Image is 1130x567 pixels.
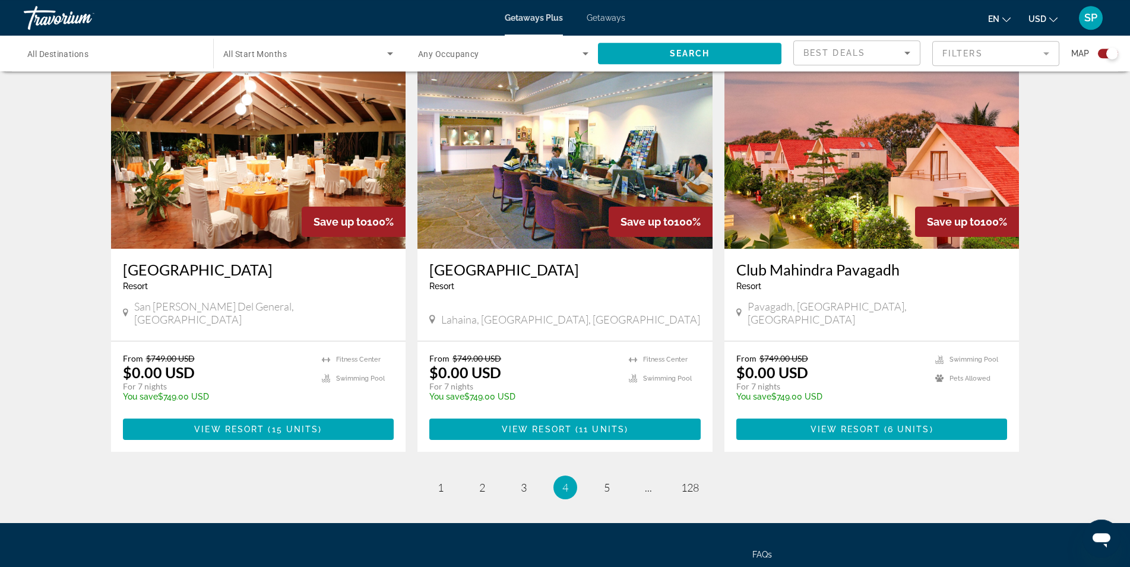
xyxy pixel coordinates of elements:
[1082,520,1120,558] iframe: Button to launch messaging window
[264,425,322,434] span: ( )
[123,419,394,440] button: View Resort(15 units)
[736,392,771,401] span: You save
[803,48,865,58] span: Best Deals
[752,550,772,559] a: FAQs
[587,13,625,23] a: Getaways
[932,40,1059,66] button: Filter
[811,425,881,434] span: View Resort
[24,2,143,33] a: Travorium
[609,207,713,237] div: 100%
[27,49,88,59] span: All Destinations
[441,313,700,326] span: Lahaina, [GEOGRAPHIC_DATA], [GEOGRAPHIC_DATA]
[429,381,617,392] p: For 7 nights
[621,216,674,228] span: Save up to
[724,59,1020,249] img: F845E01X.jpg
[134,300,394,326] span: San [PERSON_NAME] del General, [GEOGRAPHIC_DATA]
[736,419,1008,440] button: View Resort(6 units)
[417,59,713,249] img: 2788O01X.jpg
[194,425,264,434] span: View Resort
[302,207,406,237] div: 100%
[123,392,311,401] p: $749.00 USD
[604,481,610,494] span: 5
[479,481,485,494] span: 2
[736,281,761,291] span: Resort
[336,375,385,382] span: Swimming Pool
[888,425,930,434] span: 6 units
[418,49,479,59] span: Any Occupancy
[915,207,1019,237] div: 100%
[521,481,527,494] span: 3
[803,46,910,60] mat-select: Sort by
[438,481,444,494] span: 1
[429,392,617,401] p: $749.00 USD
[123,353,143,363] span: From
[146,353,195,363] span: $749.00 USD
[314,216,367,228] span: Save up to
[681,481,699,494] span: 128
[1028,14,1046,24] span: USD
[123,363,195,381] p: $0.00 USD
[123,381,311,392] p: For 7 nights
[572,425,628,434] span: ( )
[949,356,998,363] span: Swimming Pool
[111,59,406,249] img: 6341O01X.jpg
[748,300,1007,326] span: Pavagadh, [GEOGRAPHIC_DATA], [GEOGRAPHIC_DATA]
[429,363,501,381] p: $0.00 USD
[759,353,808,363] span: $749.00 USD
[670,49,710,58] span: Search
[1071,45,1089,62] span: Map
[123,261,394,278] a: [GEOGRAPHIC_DATA]
[598,43,781,64] button: Search
[643,375,692,382] span: Swimming Pool
[123,392,158,401] span: You save
[949,375,990,382] span: Pets Allowed
[223,49,287,59] span: All Start Months
[429,419,701,440] button: View Resort(11 units)
[123,281,148,291] span: Resort
[643,356,688,363] span: Fitness Center
[429,261,701,278] a: [GEOGRAPHIC_DATA]
[736,261,1008,278] a: Club Mahindra Pavagadh
[881,425,933,434] span: ( )
[272,425,319,434] span: 15 units
[736,353,757,363] span: From
[736,381,924,392] p: For 7 nights
[452,353,501,363] span: $749.00 USD
[645,481,652,494] span: ...
[336,356,381,363] span: Fitness Center
[927,216,980,228] span: Save up to
[579,425,625,434] span: 11 units
[502,425,572,434] span: View Resort
[562,481,568,494] span: 4
[1075,5,1106,30] button: User Menu
[988,10,1011,27] button: Change language
[429,353,450,363] span: From
[988,14,999,24] span: en
[429,281,454,291] span: Resort
[1084,12,1097,24] span: SP
[1028,10,1058,27] button: Change currency
[505,13,563,23] a: Getaways Plus
[736,392,924,401] p: $749.00 USD
[429,392,464,401] span: You save
[111,476,1020,499] nav: Pagination
[736,363,808,381] p: $0.00 USD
